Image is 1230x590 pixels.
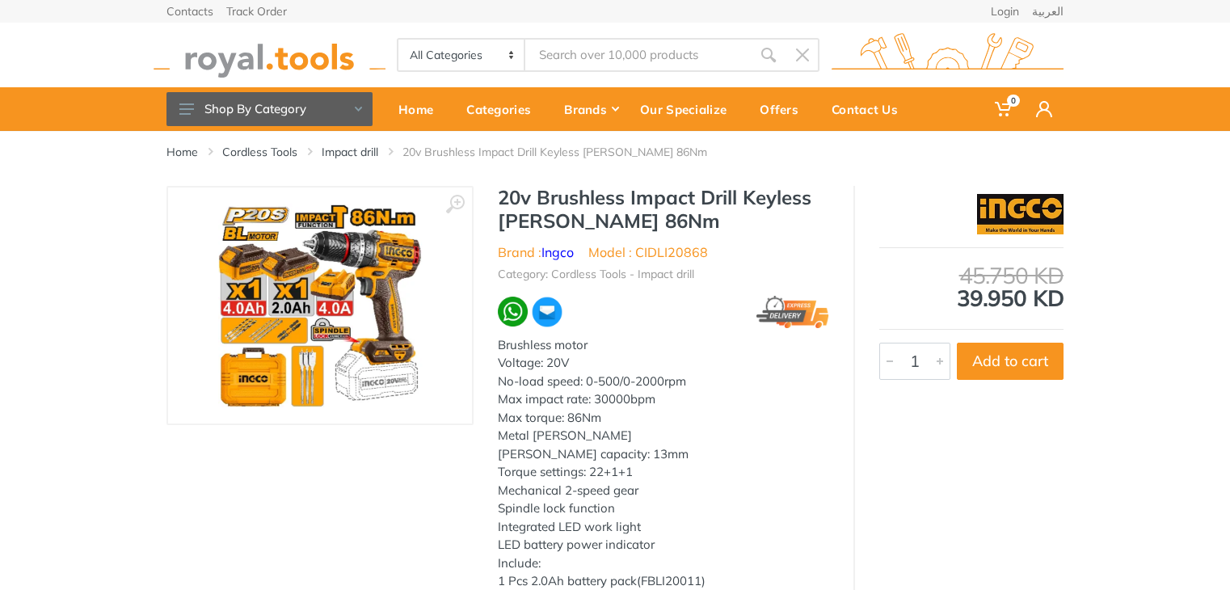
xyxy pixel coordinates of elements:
[218,204,422,407] img: Royal Tools - 20v Brushless Impact Drill Keyless Chuck 86Nm
[226,6,287,17] a: Track Order
[387,92,455,126] div: Home
[588,242,708,262] li: Model : CIDLI20868
[553,92,629,126] div: Brands
[879,264,1064,287] div: 45.750 KD
[879,264,1064,310] div: 39.950 KD
[832,33,1064,78] img: royal.tools Logo
[498,266,694,283] li: Category: Cordless Tools - Impact drill
[957,343,1064,380] button: Add to cart
[166,144,198,160] a: Home
[498,186,829,233] h1: 20v Brushless Impact Drill Keyless [PERSON_NAME] 86Nm
[820,92,920,126] div: Contact Us
[166,92,373,126] button: Shop By Category
[1007,95,1020,107] span: 0
[455,92,553,126] div: Categories
[531,296,563,328] img: ma.webp
[402,144,731,160] li: 20v Brushless Impact Drill Keyless [PERSON_NAME] 86Nm
[498,242,574,262] li: Brand :
[166,144,1064,160] nav: breadcrumb
[525,38,752,72] input: Site search
[991,6,1019,17] a: Login
[498,297,528,327] img: wa.webp
[748,87,820,131] a: Offers
[1032,6,1064,17] a: العربية
[756,296,829,328] img: express.png
[629,92,748,126] div: Our Specialize
[977,194,1064,234] img: Ingco
[166,6,213,17] a: Contacts
[748,92,820,126] div: Offers
[222,144,297,160] a: Cordless Tools
[820,87,920,131] a: Contact Us
[541,244,574,260] a: Ingco
[398,40,525,70] select: Category
[629,87,748,131] a: Our Specialize
[387,87,455,131] a: Home
[322,144,378,160] a: Impact drill
[455,87,553,131] a: Categories
[154,33,385,78] img: royal.tools Logo
[984,87,1025,131] a: 0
